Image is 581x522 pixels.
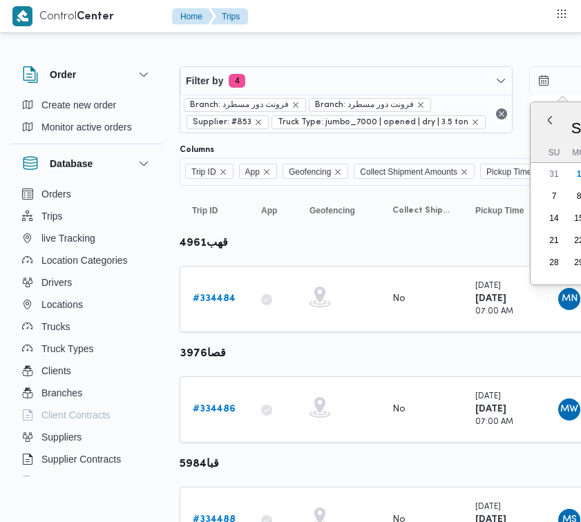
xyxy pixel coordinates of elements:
span: MN [562,288,578,310]
button: Remove App from selection in this group [263,168,271,176]
span: Locations [41,296,83,313]
button: Locations [17,293,158,316]
button: Orders [17,183,158,205]
div: day-14 [543,207,565,229]
b: [DATE] [475,405,506,414]
span: Orders [41,186,71,202]
button: Database [22,155,152,172]
span: Trip ID [185,164,234,179]
button: Trip ID [187,200,242,222]
span: Truck Type: jumbo_7000 | opened | dry | 3.5 ton [272,115,486,129]
span: Filter by [186,72,223,89]
span: Trips [41,208,63,224]
b: قهب4961 [180,238,228,249]
div: day-7 [543,185,565,207]
span: Devices [41,473,76,490]
span: Collect Shipment Amounts [360,164,457,180]
a: #334484 [193,291,236,307]
span: Truck Type: jumbo_7000 | opened | dry | 3.5 ton [278,116,468,128]
button: Remove Trip ID from selection in this group [219,168,227,176]
button: Clients [17,360,158,382]
button: Pickup Time [470,200,539,222]
div: Su [543,143,565,162]
span: App [239,164,277,179]
span: Supplier Contracts [41,451,121,467]
button: Filter by4 active filters [180,67,512,95]
span: Geofencing [289,164,331,180]
span: Geofencing [309,205,355,216]
span: Pickup Time [486,164,531,180]
b: # 334484 [193,294,236,303]
button: Client Contracts [17,404,158,426]
button: Remove Collect Shipment Amounts from selection in this group [460,168,468,176]
span: Trip ID [192,205,218,216]
button: Remove Geofencing from selection in this group [334,168,342,176]
div: No [392,293,406,305]
span: Branch: فرونت دور مسطرد [315,99,414,111]
button: Truck Types [17,338,158,360]
span: Collect Shipment Amounts [354,164,475,179]
div: Muhammad Wjiah Ali Ibrahem Hassan [558,398,580,420]
span: Branch: فرونت دور مسطرد [309,98,431,112]
small: [DATE] [475,503,501,511]
span: Trucks [41,318,70,335]
small: [DATE] [475,282,501,290]
span: Drivers [41,274,72,291]
span: Location Categories [41,252,128,269]
div: Muhammad Nasar Saaid Kaml Abadalftah [558,288,580,310]
button: remove selected entity [254,118,263,126]
span: Supplier: #853 [193,116,251,128]
span: Branch: فرونت دور مسطرد [184,98,306,112]
span: Clients [41,362,71,379]
span: Pickup Time [480,164,549,179]
small: [DATE] [475,393,501,400]
span: live Tracking [41,230,95,246]
span: App [261,205,277,216]
span: Collect Shipment Amounts [392,205,450,216]
button: Remove [493,106,510,122]
span: Monitor active orders [41,119,132,135]
span: Supplier: #853 [187,115,269,129]
span: Suppliers [41,429,82,445]
button: Monitor active orders [17,116,158,138]
button: Devices [17,470,158,492]
img: X8yXhbKr1z7QwAAAABJRU5ErkJggg== [12,6,32,26]
span: App [245,164,260,180]
b: [DATE] [475,294,506,303]
button: Trips [17,205,158,227]
button: Branches [17,382,158,404]
button: Home [172,8,213,25]
span: Create new order [41,97,116,113]
div: day-31 [543,163,565,185]
button: remove selected entity [292,101,300,109]
a: #334486 [193,401,236,418]
b: قصا3976 [180,349,226,359]
b: قبا5984 [180,459,219,470]
label: Columns [180,144,214,155]
button: Suppliers [17,426,158,448]
button: App [256,200,290,222]
span: Client Contracts [41,407,111,423]
span: Geofencing [283,164,348,179]
div: No [392,403,406,416]
button: live Tracking [17,227,158,249]
span: Branches [41,385,82,401]
button: Order [22,66,152,83]
small: 07:00 AM [475,418,513,426]
b: Center [77,12,114,22]
button: Drivers [17,271,158,293]
div: Database [11,183,163,482]
button: Create new order [17,94,158,116]
div: Order [11,94,163,144]
span: 4 active filters [229,74,245,88]
button: Trucks [17,316,158,338]
span: MW [560,398,578,420]
button: Trips [211,8,248,25]
span: Truck Types [41,340,93,357]
button: Supplier Contracts [17,448,158,470]
span: Pickup Time [475,205,524,216]
b: # 334486 [193,405,236,414]
button: remove selected entity [471,118,479,126]
button: Location Categories [17,249,158,271]
span: Branch: فرونت دور مسطرد [190,99,289,111]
